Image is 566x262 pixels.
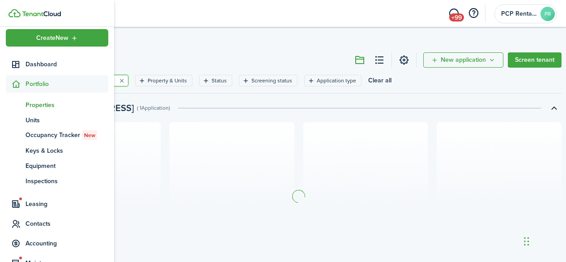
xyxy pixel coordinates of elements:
a: Units [6,112,108,128]
span: New application [441,57,486,63]
span: PCP Rental Division [501,11,537,17]
span: Accounting [26,239,108,248]
span: Equipment [26,161,108,171]
img: Loading [291,189,306,204]
filter-tag-label: Screening status [251,77,292,85]
span: New [84,131,95,139]
span: Properties [26,100,108,110]
span: Occupancy Tracker [26,130,108,140]
a: Screen tenant [508,52,562,68]
span: Portfolio [26,79,108,89]
a: Keys & Locks [6,143,108,158]
a: Inspections [6,173,108,189]
filter-tag: Open filter [239,75,298,86]
swimlane-subtitle: ( 1 Application ) [137,104,170,112]
filter-tag: Open filter [135,75,192,86]
filter-tag: Open filter [199,75,232,86]
span: Inspections [26,176,108,186]
img: TenantCloud [9,9,21,17]
button: Open menu [6,29,108,47]
button: Toggle accordion [546,100,562,116]
span: Units [26,116,108,125]
div: Drag [524,228,529,255]
a: Messaging [445,2,462,25]
span: Dashboard [26,60,108,69]
filter-tag-label: Status [212,77,227,85]
filter-tag: Open filter [304,75,362,86]
button: Clear all [368,75,392,86]
span: Keys & Locks [26,146,108,155]
iframe: Chat Widget [521,219,566,262]
button: Clear search [115,74,128,87]
avatar-text: PR [540,7,555,21]
a: Properties [6,97,108,112]
span: Leasing [26,199,108,209]
button: Open menu [423,52,503,68]
filter-tag-label: Application type [317,77,356,85]
span: Create New [36,35,68,41]
button: Open resource center [466,6,481,21]
a: Equipment [6,158,108,173]
a: Occupancy TrackerNew [6,128,108,143]
img: TenantCloud [22,11,61,17]
span: Contacts [26,219,108,228]
filter-tag-label: Property & Units [148,77,187,85]
button: New application [423,52,503,68]
a: Dashboard [6,56,108,73]
span: +99 [449,13,464,21]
